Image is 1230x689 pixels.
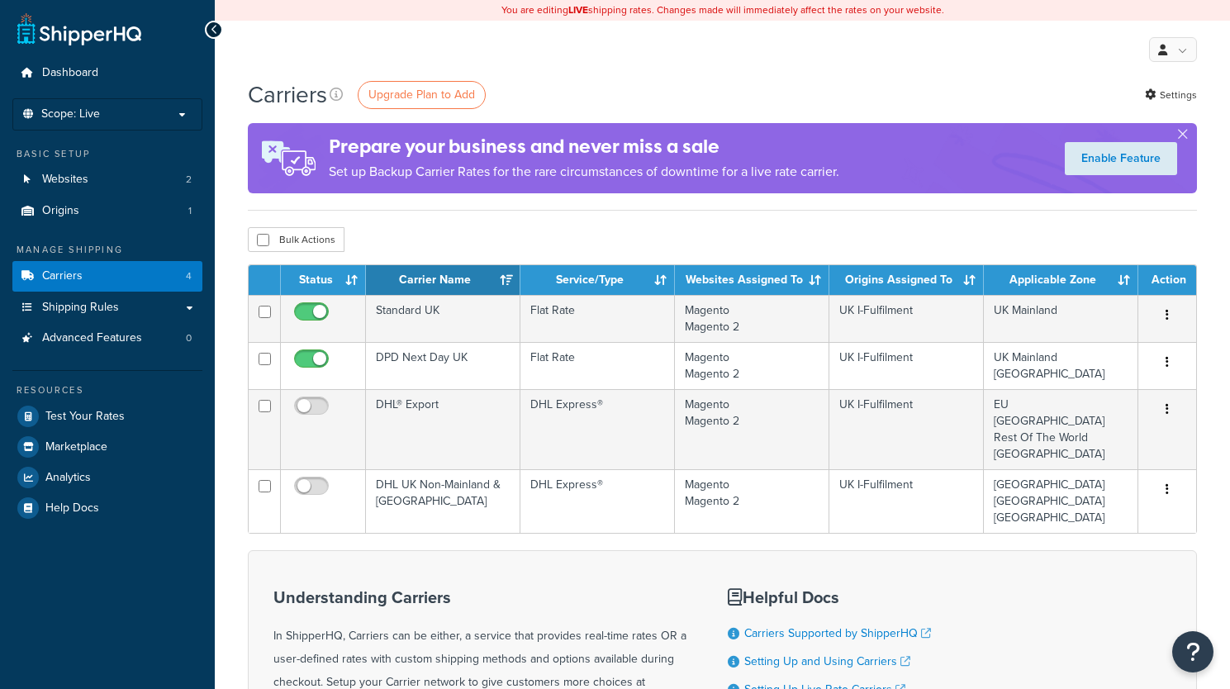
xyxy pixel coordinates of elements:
a: Settings [1145,83,1197,107]
span: 0 [186,331,192,345]
td: Flat Rate [520,342,675,389]
span: Test Your Rates [45,410,125,424]
a: Shipping Rules [12,292,202,323]
span: Marketplace [45,440,107,454]
th: Applicable Zone: activate to sort column ascending [984,265,1138,295]
td: EU [GEOGRAPHIC_DATA] Rest Of The World [GEOGRAPHIC_DATA] [984,389,1138,469]
td: UK I-Fulfilment [829,295,984,342]
a: Help Docs [12,493,202,523]
a: Upgrade Plan to Add [358,81,486,109]
a: Carriers 4 [12,261,202,292]
li: Websites [12,164,202,195]
td: DHL UK Non-Mainland & [GEOGRAPHIC_DATA] [366,469,520,533]
a: Marketplace [12,432,202,462]
th: Action [1138,265,1196,295]
div: Basic Setup [12,147,202,161]
button: Bulk Actions [248,227,344,252]
span: Upgrade Plan to Add [368,86,475,103]
a: Enable Feature [1065,142,1177,175]
a: Dashboard [12,58,202,88]
div: Manage Shipping [12,243,202,257]
td: UK I-Fulfilment [829,342,984,389]
td: UK Mainland [984,295,1138,342]
th: Service/Type: activate to sort column ascending [520,265,675,295]
span: Shipping Rules [42,301,119,315]
a: ShipperHQ Home [17,12,141,45]
h4: Prepare your business and never miss a sale [329,133,839,160]
th: Carrier Name: activate to sort column ascending [366,265,520,295]
li: Advanced Features [12,323,202,354]
td: UK I-Fulfilment [829,469,984,533]
td: Magento Magento 2 [675,295,829,342]
td: Magento Magento 2 [675,389,829,469]
li: Carriers [12,261,202,292]
td: DPD Next Day UK [366,342,520,389]
a: Setting Up and Using Carriers [744,653,910,670]
td: [GEOGRAPHIC_DATA] [GEOGRAPHIC_DATA] [GEOGRAPHIC_DATA] [984,469,1138,533]
span: Scope: Live [41,107,100,121]
a: Websites 2 [12,164,202,195]
b: LIVE [568,2,588,17]
a: Test Your Rates [12,402,202,431]
span: Origins [42,204,79,218]
h3: Helpful Docs [728,588,943,606]
td: DHL® Export [366,389,520,469]
span: Advanced Features [42,331,142,345]
td: UK Mainland [GEOGRAPHIC_DATA] [984,342,1138,389]
h3: Understanding Carriers [273,588,686,606]
span: 4 [186,269,192,283]
td: Magento Magento 2 [675,469,829,533]
td: Standard UK [366,295,520,342]
th: Websites Assigned To: activate to sort column ascending [675,265,829,295]
span: Analytics [45,471,91,485]
li: Origins [12,196,202,226]
h1: Carriers [248,78,327,111]
td: UK I-Fulfilment [829,389,984,469]
th: Origins Assigned To: activate to sort column ascending [829,265,984,295]
span: Dashboard [42,66,98,80]
span: Help Docs [45,501,99,516]
a: Origins 1 [12,196,202,226]
td: Magento Magento 2 [675,342,829,389]
td: DHL Express® [520,469,675,533]
img: ad-rules-rateshop-fe6ec290ccb7230408bd80ed9643f0289d75e0ffd9eb532fc0e269fcd187b520.png [248,123,329,193]
a: Analytics [12,463,202,492]
span: Carriers [42,269,83,283]
div: Resources [12,383,202,397]
span: 1 [188,204,192,218]
a: Carriers Supported by ShipperHQ [744,625,931,642]
td: DHL Express® [520,389,675,469]
span: Websites [42,173,88,187]
span: 2 [186,173,192,187]
td: Flat Rate [520,295,675,342]
th: Status: activate to sort column ascending [281,265,366,295]
button: Open Resource Center [1172,631,1213,672]
a: Advanced Features 0 [12,323,202,354]
p: Set up Backup Carrier Rates for the rare circumstances of downtime for a live rate carrier. [329,160,839,183]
